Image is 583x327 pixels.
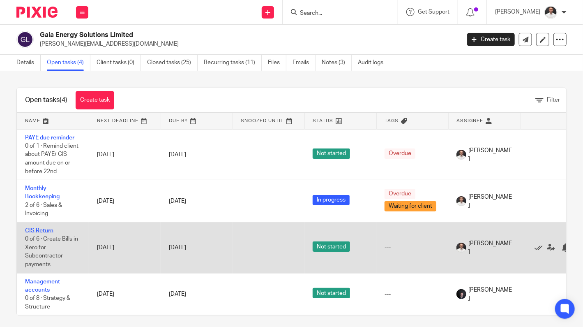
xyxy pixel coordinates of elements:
[313,241,350,252] span: Not started
[47,55,90,71] a: Open tasks (4)
[299,10,373,17] input: Search
[385,244,440,252] div: ---
[204,55,262,71] a: Recurring tasks (11)
[16,55,41,71] a: Details
[456,243,466,253] img: dom%20slack.jpg
[60,97,67,103] span: (4)
[268,55,286,71] a: Files
[169,152,186,158] span: [DATE]
[468,193,512,210] span: [PERSON_NAME]
[16,7,58,18] img: Pixie
[313,148,350,159] span: Not started
[89,273,161,315] td: [DATE]
[358,55,389,71] a: Audit logs
[456,150,466,160] img: dom%20slack.jpg
[467,33,515,46] a: Create task
[385,118,399,123] span: Tags
[89,129,161,180] td: [DATE]
[89,180,161,223] td: [DATE]
[313,118,334,123] span: Status
[468,146,512,163] span: [PERSON_NAME]
[547,97,560,103] span: Filter
[169,245,186,250] span: [DATE]
[25,135,74,141] a: PAYE due reminder
[25,228,53,234] a: CIS Return
[25,295,70,310] span: 0 of 8 · Strategy & Structure
[385,148,415,159] span: Overdue
[385,290,440,298] div: ---
[25,96,67,104] h1: Open tasks
[385,201,436,211] span: Waiting for client
[89,222,161,273] td: [DATE]
[495,8,540,16] p: [PERSON_NAME]
[385,189,415,199] span: Overdue
[535,244,547,252] a: Mark as done
[169,291,186,297] span: [DATE]
[25,143,78,174] span: 0 of 1 · Remind client about PAYE/ CIS amount due on or before 22nd
[25,202,62,217] span: 2 of 6 · Sales & Invoicing
[313,288,350,298] span: Not started
[40,31,372,39] h2: Gaia Energy Solutions Limited
[456,196,466,206] img: dom%20slack.jpg
[241,118,284,123] span: Snoozed Until
[322,55,352,71] a: Notes (3)
[313,195,350,205] span: In progress
[418,9,449,15] span: Get Support
[76,91,114,109] a: Create task
[40,40,455,48] p: [PERSON_NAME][EMAIL_ADDRESS][DOMAIN_NAME]
[25,279,60,293] a: Management accounts
[468,239,512,256] span: [PERSON_NAME]
[97,55,141,71] a: Client tasks (0)
[16,31,34,48] img: svg%3E
[169,198,186,204] span: [DATE]
[25,186,60,199] a: Monthly Bookkeeping
[293,55,316,71] a: Emails
[25,236,78,267] span: 0 of 6 · Create Bills in Xero for Subcontractor payments
[544,6,558,19] img: dom%20slack.jpg
[468,286,512,303] span: [PERSON_NAME]
[147,55,198,71] a: Closed tasks (25)
[456,289,466,299] img: 455A2509.jpg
